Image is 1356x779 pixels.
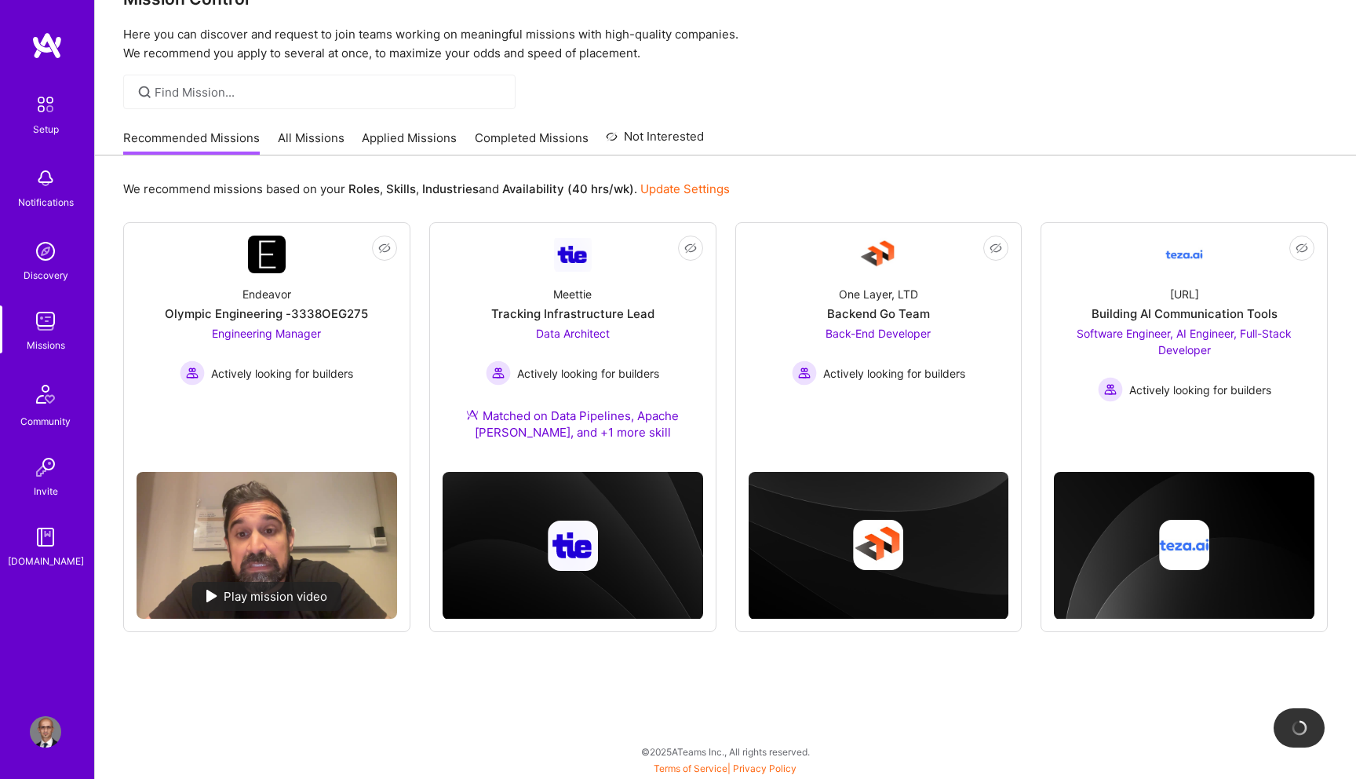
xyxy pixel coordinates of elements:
img: Company logo [1159,520,1209,570]
img: logo [31,31,63,60]
div: Meettie [553,286,592,302]
div: Tracking Infrastructure Lead [491,305,654,322]
img: cover [749,472,1009,620]
a: Company LogoEndeavorOlympic Engineering -3338OEG275Engineering Manager Actively looking for build... [137,236,397,459]
div: Community [20,413,71,430]
img: Company Logo [554,238,592,272]
i: icon SearchGrey [136,83,154,101]
img: discovery [30,236,61,267]
img: Actively looking for builders [1098,377,1123,402]
img: play [206,590,217,602]
a: Not Interested [606,127,704,155]
img: Company logo [548,521,598,571]
a: Company Logo[URL]Building AI Communication ToolsSoftware Engineer, AI Engineer, Full-Stack Develo... [1054,236,1314,421]
span: Software Engineer, AI Engineer, Full-Stack Developer [1077,327,1292,357]
img: Actively looking for builders [180,360,205,386]
b: Availability (40 hrs/wk) [502,181,634,196]
img: bell [30,163,61,194]
a: Update Settings [640,181,730,196]
a: Company LogoMeettieTracking Infrastructure LeadData Architect Actively looking for buildersActive... [443,236,703,459]
div: One Layer, LTD [839,286,918,302]
div: Play mission video [192,582,341,611]
img: teamwork [30,305,61,337]
a: Completed Missions [475,130,589,155]
b: Skills [386,181,416,196]
img: Community [27,375,64,413]
img: cover [443,472,703,620]
img: Company Logo [1165,236,1203,273]
b: Industries [422,181,479,196]
p: We recommend missions based on your , , and . [123,181,730,197]
div: Invite [34,483,58,499]
img: Company Logo [859,236,897,273]
img: User Avatar [30,716,61,748]
span: Engineering Manager [212,327,321,340]
input: Find Mission... [155,84,504,101]
span: Back-End Developer [826,327,931,340]
img: loading [1291,719,1308,737]
span: Actively looking for builders [211,365,353,382]
a: Privacy Policy [733,763,796,774]
img: setup [29,88,62,121]
img: No Mission [137,472,397,619]
img: Actively looking for builders [792,360,817,386]
span: Actively looking for builders [1129,382,1271,398]
div: Notifications [18,194,74,210]
img: Invite [30,452,61,483]
i: icon EyeClosed [378,242,391,254]
i: icon EyeClosed [1296,242,1308,254]
b: Roles [348,181,380,196]
div: Discovery [24,267,68,283]
span: Data Architect [536,327,610,340]
a: Company LogoOne Layer, LTDBackend Go TeamBack-End Developer Actively looking for buildersActively... [749,236,1009,421]
a: Applied Missions [362,130,457,155]
div: Missions [27,337,65,353]
a: User Avatar [26,716,65,748]
div: Matched on Data Pipelines, Apache [PERSON_NAME], and +1 more skill [443,408,703,441]
span: Actively looking for builders [823,365,965,382]
i: icon EyeClosed [684,242,697,254]
img: cover [1054,472,1314,620]
img: Company logo [853,520,903,570]
a: Terms of Service [654,763,727,774]
img: guide book [30,521,61,553]
img: Ateam Purple Icon [466,408,479,421]
img: Company Logo [248,236,286,273]
span: | [654,763,796,774]
p: Here you can discover and request to join teams working on meaningful missions with high-quality ... [123,25,1328,63]
div: [DOMAIN_NAME] [8,553,84,569]
span: Actively looking for builders [517,365,659,382]
a: Recommended Missions [123,130,260,155]
img: Actively looking for builders [486,360,511,386]
div: © 2025 ATeams Inc., All rights reserved. [94,732,1356,771]
div: Backend Go Team [827,305,930,322]
div: Endeavor [242,286,291,302]
div: Olympic Engineering -3338OEG275 [165,305,368,322]
a: All Missions [278,130,344,155]
div: Building AI Communication Tools [1092,305,1278,322]
div: [URL] [1170,286,1199,302]
i: icon EyeClosed [990,242,1002,254]
div: Setup [33,121,59,137]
